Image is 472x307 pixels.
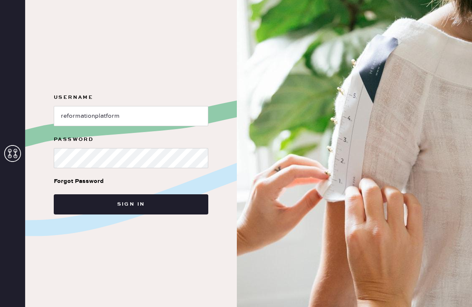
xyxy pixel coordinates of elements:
[54,194,208,214] button: Sign in
[54,135,208,145] label: Password
[54,168,104,194] a: Forgot Password
[54,177,104,186] div: Forgot Password
[54,93,208,103] label: Username
[54,106,208,126] input: e.g. john@doe.com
